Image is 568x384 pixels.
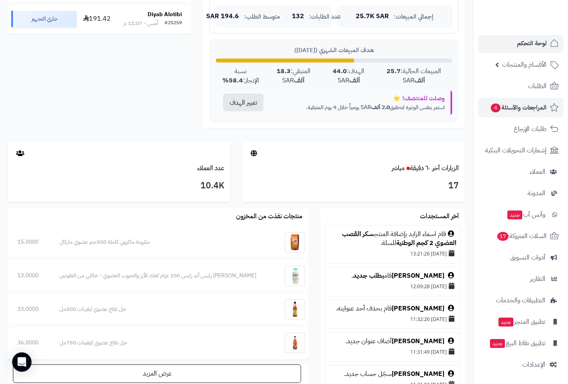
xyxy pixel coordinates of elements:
img: بروبايوس رايس آند رايس 100 غرام كعك الأرز والحبوب العضوي - خاللي من الغلوتين [285,266,305,286]
div: [PERSON_NAME] رايس آند رايس 100 غرام كعك الأرز والحبوب العضوي - خاللي من الغلوتين [60,272,271,280]
div: أضاف عنوان جديد. [329,337,456,346]
div: [DATE] 11:31:49 [329,346,456,358]
div: المبيعات الحالية: SAR [376,67,452,85]
a: المراجعات والأسئلة4 [478,98,563,117]
strong: 44.0 ألف [333,66,360,85]
span: التطبيقات والخدمات [496,295,545,306]
div: قام . [329,272,456,281]
div: خل تفاح عضوي ايفرنات 500مل [60,306,271,314]
small: مباشر [392,163,405,173]
a: المدونة [478,184,563,203]
span: جديد [498,318,513,327]
img: خل تفاح عضوي كيفينات 750مل [285,333,305,353]
a: أدوات التسويق [478,248,563,267]
a: الطلبات [478,76,563,96]
div: 15.0000 [17,238,41,247]
a: الإعدادات [478,355,563,374]
span: وآتس آب [507,209,545,220]
div: أمس - 11:07 م [123,19,158,27]
a: لوحة التحكم [478,34,563,53]
span: جديد [507,211,522,219]
a: عرض المزيد [13,365,301,383]
div: جاري التجهيز [11,11,76,27]
span: | [285,13,287,19]
div: نسبة الإنجاز: [216,67,265,85]
a: [PERSON_NAME] [392,337,444,346]
div: وصلت للمنتصف! ⭐ [277,94,445,103]
span: الأقسام والمنتجات [502,59,547,70]
td: 191.42 [80,4,114,34]
span: السلات المتروكة [496,230,547,242]
div: 13.0000 [17,272,41,280]
div: الهدف: SAR [322,67,376,85]
span: إشعارات التحويلات البنكية [485,145,547,156]
div: Open Intercom Messenger [12,352,32,372]
span: 17 [497,232,509,241]
a: التطبيقات والخدمات [478,291,563,310]
strong: 58.4% [222,76,243,85]
span: المدونة [528,188,545,199]
div: قام اسماء الزايد بإضافة المنتج للسلة. [329,230,456,249]
span: عدد الطلبات: [309,13,341,20]
span: 4 [491,103,500,112]
div: [DATE] 12:09:28 [329,281,456,292]
div: [DATE] 13:21:26 [329,248,456,260]
div: 36.0000 [17,339,41,347]
strong: 18.3 ألف [277,66,305,85]
a: [PERSON_NAME] [392,271,444,281]
div: مكرونة ماكروني كاملة 500جم عضوي ماركال [60,238,271,247]
a: تطبيق نقاط البيعجديد [478,333,563,353]
h3: آخر المستجدات [420,213,459,221]
span: التقارير [530,273,545,285]
a: [PERSON_NAME] [392,369,444,379]
div: هدف المبيعات الشهري ([DATE]) [216,46,452,55]
a: التقارير [478,269,563,289]
span: لوحة التحكم [517,38,547,49]
strong: Diyab Alotibi [148,10,182,19]
a: الزيارات آخر ٦٠ دقيقةمباشر [392,163,459,173]
div: 33.0000 [17,306,41,314]
button: تغيير الهدف [223,94,264,112]
a: سكر القصب العضوي 2 كجم الوطنية [342,230,456,249]
span: العملاء [530,166,545,177]
span: إجمالي المبيعات: [394,13,434,20]
span: متوسط الطلب: [244,13,280,20]
strong: 25.7 ألف [387,66,425,85]
span: طلبات الإرجاع [514,123,547,135]
div: سجّل حساب جديد. [329,370,456,379]
span: الطلبات [528,80,547,92]
span: جديد [490,339,505,348]
strong: 2.0 ألف [371,103,390,112]
div: خل تفاح عضوي كيفينات 750مل [60,339,271,347]
h3: 17 [249,179,459,193]
a: السلات المتروكة17 [478,226,563,246]
span: الإعدادات [522,359,545,370]
a: طلبات الإرجاع [478,119,563,139]
div: قام بحذف أحد عنواينه. [329,304,456,314]
a: وآتس آبجديد [478,205,563,224]
h3: منتجات نفذت من المخزون [236,213,302,221]
a: العملاء [478,162,563,181]
span: 132 [292,13,304,20]
div: [DATE] 11:32:26 [329,314,456,325]
a: بطلب جديد [353,271,384,281]
span: تطبيق المتجر [498,316,545,327]
span: أدوات التسويق [510,252,545,263]
div: #25259 [165,19,182,27]
span: 25.7K SAR [356,13,389,20]
div: المتبقي: SAR [265,67,322,85]
h3: 10.4K [14,179,224,193]
a: [PERSON_NAME] [392,304,444,314]
a: تطبيق المتجرجديد [478,312,563,331]
a: عدد العملاء [197,163,224,173]
img: مكرونة ماكروني كاملة 500جم عضوي ماركال [285,232,305,253]
span: 194.6 SAR [206,13,239,20]
p: استمر بنفس الوتيرة لتحقيق SAR يومياً خلال 9 يوم المتبقية. [277,103,445,112]
span: تطبيق نقاط البيع [489,338,545,349]
img: خل تفاح عضوي ايفرنات 500مل [285,300,305,320]
span: المراجعات والأسئلة [490,102,547,113]
a: إشعارات التحويلات البنكية [478,141,563,160]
